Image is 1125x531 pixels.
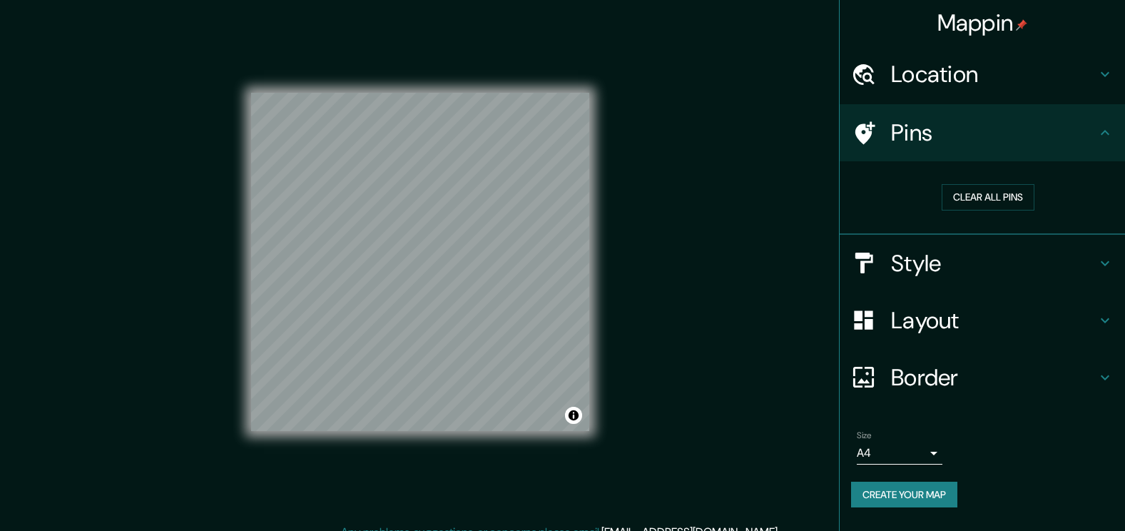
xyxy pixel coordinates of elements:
h4: Location [891,60,1096,88]
h4: Pins [891,118,1096,147]
label: Size [857,429,872,441]
button: Create your map [851,482,957,508]
canvas: Map [251,93,589,431]
button: Toggle attribution [565,407,582,424]
div: A4 [857,442,942,465]
div: Location [840,46,1125,103]
img: pin-icon.png [1016,19,1027,31]
div: Style [840,235,1125,292]
h4: Layout [891,306,1096,335]
h4: Border [891,363,1096,392]
iframe: Help widget launcher [998,475,1109,515]
h4: Mappin [937,9,1028,37]
h4: Style [891,249,1096,278]
button: Clear all pins [942,184,1034,211]
div: Layout [840,292,1125,349]
div: Border [840,349,1125,406]
div: Pins [840,104,1125,161]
